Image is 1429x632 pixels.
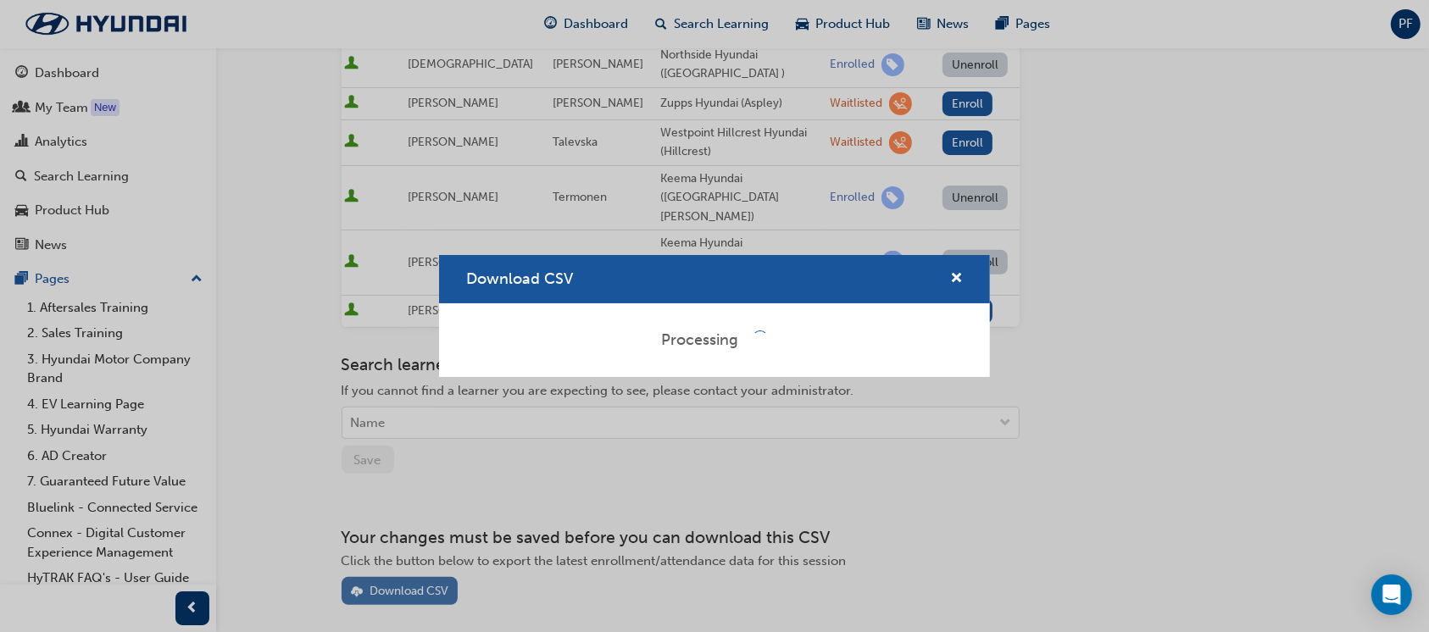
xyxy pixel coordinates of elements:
[1371,574,1412,615] div: Open Intercom Messenger
[662,330,739,351] div: Processing
[466,269,573,288] span: Download CSV
[950,272,963,287] span: cross-icon
[439,255,990,377] div: Download CSV
[950,269,963,290] button: cross-icon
